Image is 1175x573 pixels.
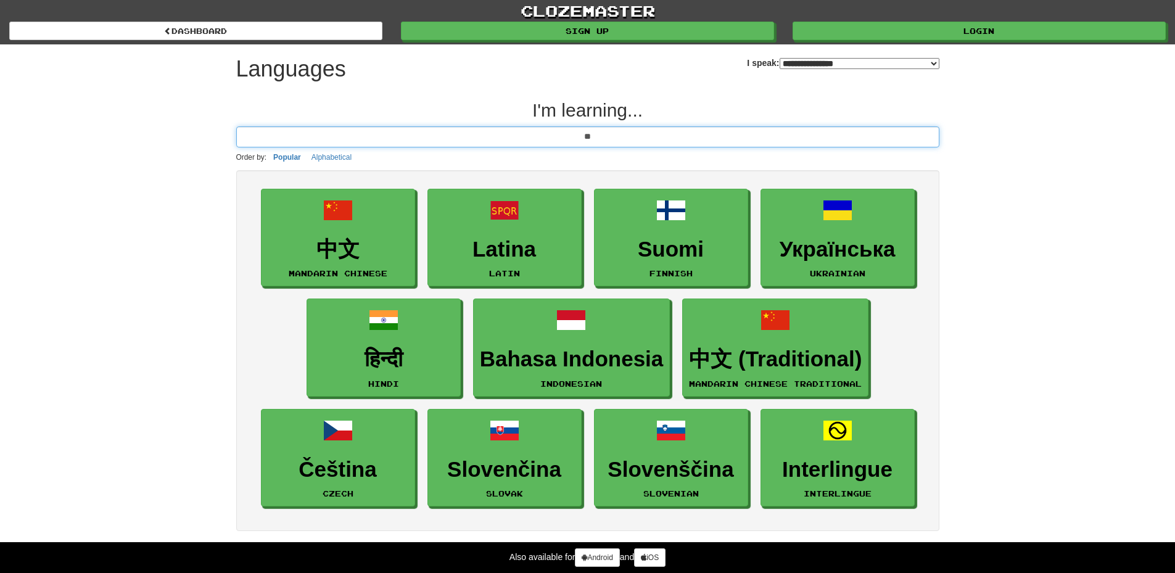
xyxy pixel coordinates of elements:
a: iOS [634,548,666,567]
a: ČeštinaCzech [261,409,415,507]
a: dashboard [9,22,382,40]
h3: 中文 (Traditional) [689,347,862,371]
small: Slovak [486,489,523,498]
a: Android [575,548,619,567]
a: Bahasa IndonesiaIndonesian [473,299,670,397]
small: Finnish [649,269,693,278]
h3: Interlingue [767,458,908,482]
a: УкраїнськаUkrainian [761,189,915,287]
small: Czech [323,489,353,498]
h3: Slovenščina [601,458,741,482]
small: Mandarin Chinese [289,269,387,278]
button: Alphabetical [308,150,355,164]
a: 中文 (Traditional)Mandarin Chinese Traditional [682,299,868,397]
a: SlovenščinaSlovenian [594,409,748,507]
small: Ukrainian [810,269,865,278]
h1: Languages [236,57,346,81]
h3: 中文 [268,237,408,262]
a: Sign up [401,22,774,40]
a: SuomiFinnish [594,189,748,287]
h3: Latina [434,237,575,262]
h3: हिन्दी [313,347,454,371]
small: Interlingue [804,489,872,498]
a: हिन्दीHindi [307,299,461,397]
select: I speak: [780,58,939,69]
button: Popular [270,150,305,164]
h3: Slovenčina [434,458,575,482]
h3: Čeština [268,458,408,482]
label: I speak: [747,57,939,69]
small: Slovenian [643,489,699,498]
a: SlovenčinaSlovak [427,409,582,507]
h2: I'm learning... [236,100,939,120]
small: Mandarin Chinese Traditional [689,379,862,388]
a: Login [793,22,1166,40]
a: 中文Mandarin Chinese [261,189,415,287]
small: Order by: [236,153,267,162]
h3: Suomi [601,237,741,262]
small: Latin [489,269,520,278]
a: LatinaLatin [427,189,582,287]
h3: Українська [767,237,908,262]
small: Hindi [368,379,399,388]
a: InterlingueInterlingue [761,409,915,507]
small: Indonesian [540,379,602,388]
h3: Bahasa Indonesia [480,347,664,371]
